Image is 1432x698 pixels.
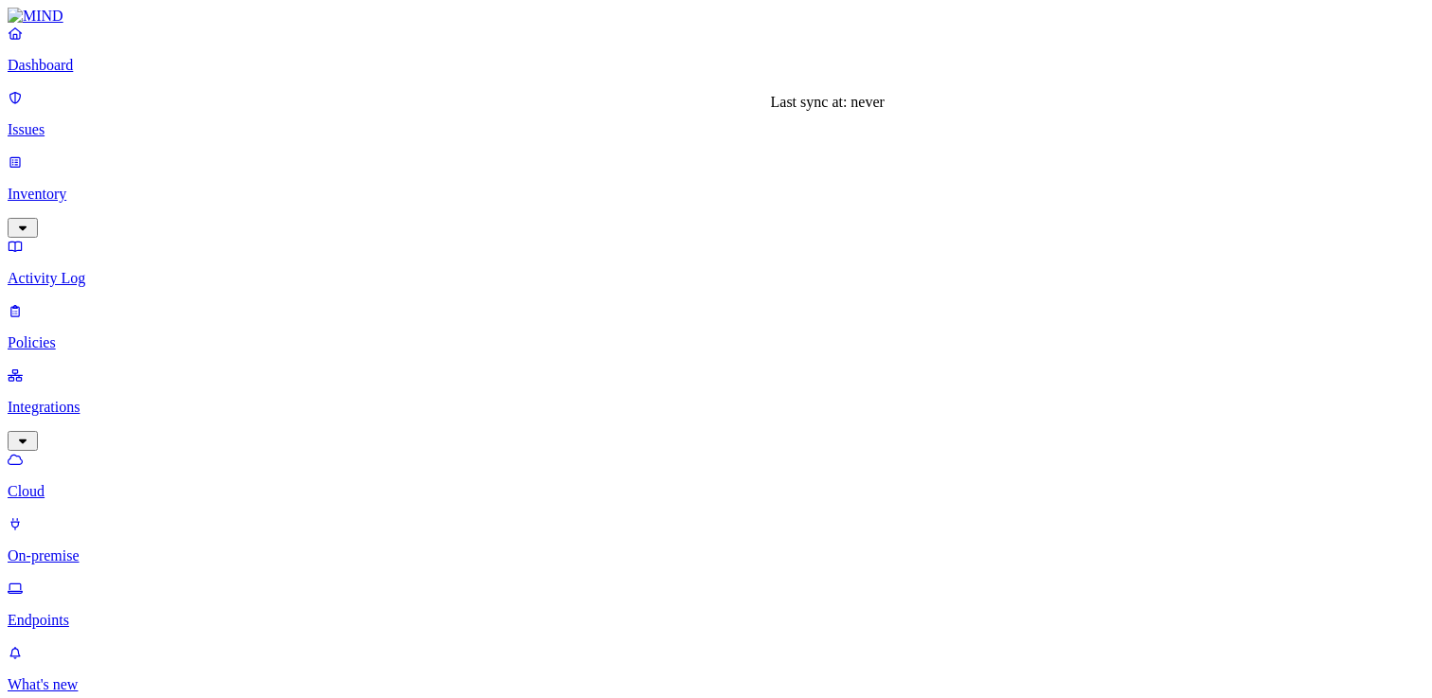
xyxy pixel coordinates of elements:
a: Issues [8,89,1424,138]
a: Policies [8,302,1424,351]
a: What's new [8,644,1424,693]
p: Issues [8,121,1424,138]
a: MIND [8,8,1424,25]
p: Dashboard [8,57,1424,74]
a: Endpoints [8,580,1424,629]
p: Integrations [8,399,1424,416]
p: Endpoints [8,612,1424,629]
p: On-premise [8,547,1424,564]
a: Integrations [8,367,1424,448]
a: Activity Log [8,238,1424,287]
p: Activity Log [8,270,1424,287]
a: Dashboard [8,25,1424,74]
a: Inventory [8,153,1424,235]
p: Inventory [8,186,1424,203]
a: Cloud [8,451,1424,500]
img: MIND [8,8,63,25]
div: Last sync at: never [771,94,885,111]
p: What's new [8,676,1424,693]
a: On-premise [8,515,1424,564]
p: Policies [8,334,1424,351]
p: Cloud [8,483,1424,500]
